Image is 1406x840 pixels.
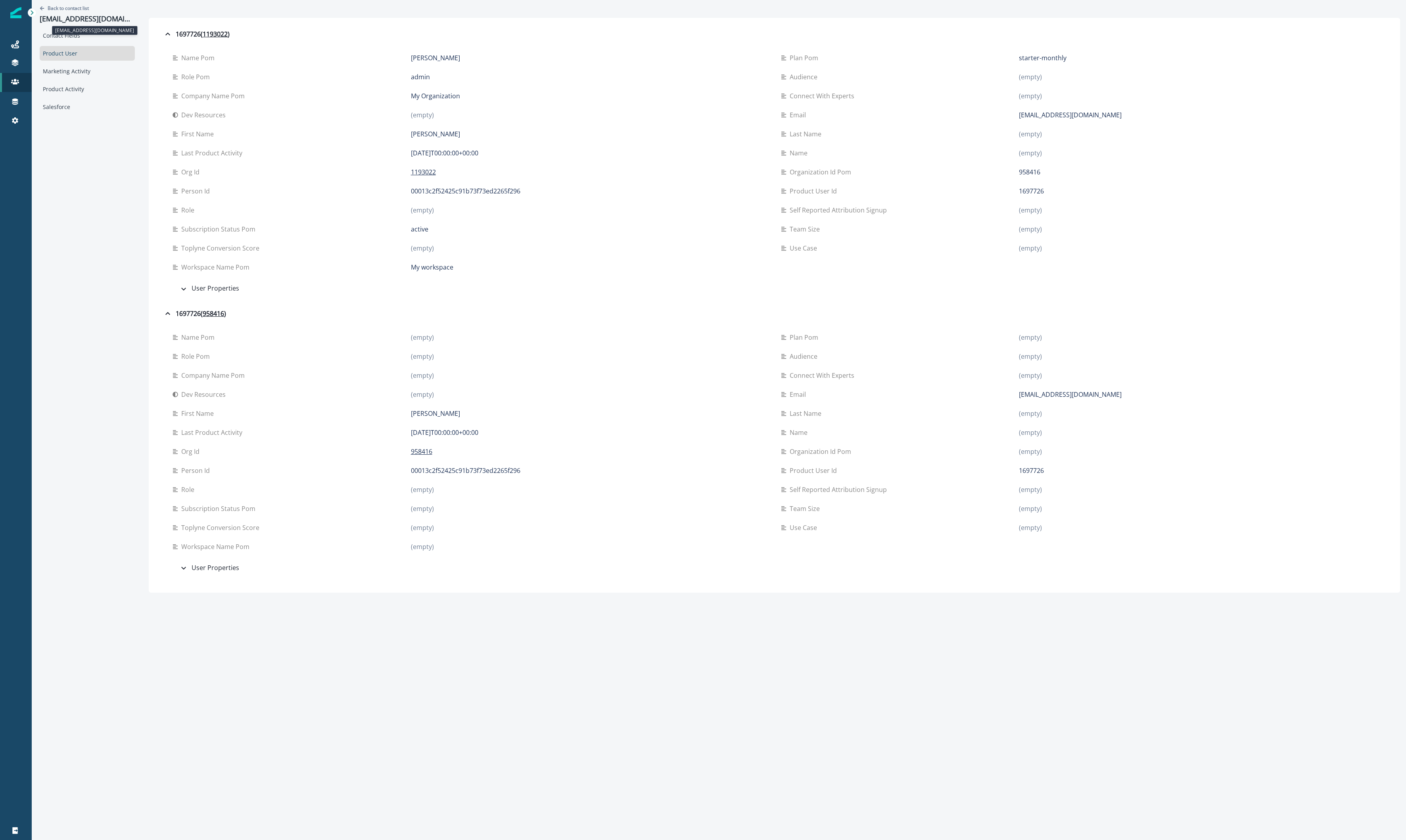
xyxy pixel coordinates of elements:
p: [EMAIL_ADDRESS][DOMAIN_NAME] [1019,390,1122,399]
p: Last product activity [181,428,246,437]
p: First name [181,129,217,139]
div: User Properties [179,283,239,294]
p: (empty) [411,371,434,380]
p: ) [228,29,230,39]
p: (empty) [1019,148,1042,158]
p: ) [224,309,226,318]
div: Salesforce [40,99,135,114]
p: Org id [181,447,203,456]
p: (empty) [411,523,434,532]
button: User Properties [173,280,1376,297]
p: Connect with experts [790,91,857,101]
img: Inflection [10,7,21,18]
p: Person id [181,186,213,196]
p: (empty) [1019,243,1042,253]
p: Email [790,390,809,399]
p: Last product activity [181,148,246,158]
p: (empty) [1019,428,1042,437]
p: Team size [790,504,823,513]
p: Subscription status pom [181,504,259,513]
p: starter-monthly [1019,53,1066,63]
p: (empty) [1019,72,1042,82]
div: 1697726(1193022) [157,42,1392,305]
p: (empty) [1019,205,1042,215]
p: [EMAIL_ADDRESS][DOMAIN_NAME] [1019,110,1122,120]
p: Company name pom [181,91,248,101]
p: (empty) [411,542,434,551]
p: (empty) [411,110,434,120]
p: My Organization [411,91,460,101]
div: User Properties [179,563,239,573]
p: [DATE]T00:00:00+00:00 [411,428,478,437]
p: Product user id [790,186,840,196]
p: Audience [790,352,821,361]
p: (empty) [411,352,434,361]
p: Company name pom [181,371,248,380]
p: (empty) [1019,523,1042,532]
p: Name [790,148,811,158]
p: [EMAIL_ADDRESS][DOMAIN_NAME] [40,15,135,23]
p: (empty) [1019,91,1042,101]
p: (empty) [1019,447,1042,456]
div: 1697726 [163,29,230,39]
p: (empty) [1019,485,1042,494]
p: Email [790,110,809,120]
div: 1697726 [163,309,226,318]
p: (empty) [411,205,434,215]
p: plan pom [790,333,821,342]
p: First name [181,409,217,418]
p: role pom [181,352,213,361]
p: [PERSON_NAME] [411,129,460,139]
p: ( [201,309,203,318]
p: [PERSON_NAME] [411,409,460,418]
p: Name [790,428,811,437]
p: ( [201,29,203,39]
p: Toplyne conversion score [181,523,263,532]
p: (empty) [411,243,434,253]
p: Self reported attribution signup [790,485,890,494]
p: 00013c2f52425c91b73f73ed2265f296 [411,186,520,196]
p: (empty) [1019,333,1042,342]
p: Role [181,485,198,494]
p: plan pom [790,53,821,63]
p: Use case [790,243,820,253]
u: 1193022 [203,29,228,39]
p: (empty) [411,390,434,399]
div: Product User [40,46,135,61]
p: (empty) [1019,224,1042,234]
button: Go back [40,5,89,11]
p: Organization id pom [790,167,854,177]
p: (empty) [411,485,434,494]
p: Connect with experts [790,371,857,380]
p: Organization id pom [790,447,854,456]
p: Use case [790,523,820,532]
p: name pom [181,333,218,342]
p: Last name [790,409,825,418]
p: Last name [790,129,825,139]
div: Contact Fields [40,28,135,43]
div: Product Activity [40,82,135,96]
p: [DATE]T00:00:00+00:00 [411,148,478,158]
p: (empty) [1019,129,1042,139]
p: Toplyne conversion score [181,243,263,253]
u: 958416 [203,309,224,318]
p: [PERSON_NAME] [411,53,460,63]
p: Product user id [790,466,840,475]
p: 958416 [1019,167,1040,177]
p: 1697726 [1019,186,1044,196]
p: Dev resources [181,110,229,120]
p: 00013c2f52425c91b73f73ed2265f296 [411,466,520,475]
p: role pom [181,72,213,82]
p: Subscription status pom [181,224,259,234]
button: 1697726(1193022) [157,26,1392,42]
p: 1193022 [411,167,436,177]
p: (empty) [1019,371,1042,380]
p: active [411,224,428,234]
p: Role [181,205,198,215]
p: name pom [181,53,218,63]
p: 1697726 [1019,466,1044,475]
p: Self reported attribution signup [790,205,890,215]
p: Team size [790,224,823,234]
p: Org id [181,167,203,177]
p: Back to contact list [48,5,89,11]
